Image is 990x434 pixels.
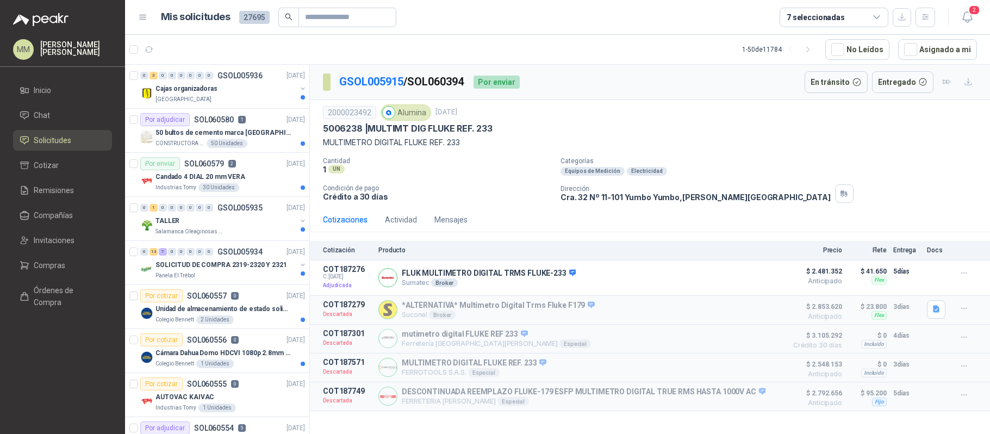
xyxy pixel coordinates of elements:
[217,72,263,79] p: GSOL005936
[323,367,372,377] p: Descartada
[140,219,153,232] img: Company Logo
[285,13,292,21] span: search
[849,265,887,278] p: $ 41.650
[627,167,667,176] div: Electricidad
[161,9,231,25] h1: Mis solicitudes
[871,276,887,284] div: Flex
[13,205,112,226] a: Compañías
[186,204,195,212] div: 0
[378,246,781,254] p: Producto
[13,130,112,151] a: Solicitudes
[196,315,234,324] div: 2 Unidades
[402,330,591,339] p: mutimetro digital FLUKE REF 233
[194,116,234,123] p: SOL060580
[168,72,176,79] div: 0
[957,8,977,27] button: 2
[379,301,397,319] img: Company Logo
[159,248,167,256] div: 7
[402,397,765,406] p: FERRETERIA [PERSON_NAME]
[323,300,372,309] p: COT187279
[155,348,291,358] p: Cámara Dahua Domo HDCVI 1080p 2.8mm IP67 Led IR 30m mts nocturnos
[788,371,842,377] span: Anticipado
[323,395,372,406] p: Descartada
[177,72,185,79] div: 0
[13,230,112,251] a: Invitaciones
[13,13,69,26] img: Logo peakr
[788,329,842,342] span: $ 3.105.292
[184,160,224,168] p: SOL060579
[893,300,920,313] p: 3 días
[34,134,71,146] span: Solicitudes
[34,234,74,246] span: Invitaciones
[323,184,552,192] p: Condición de pago
[155,84,217,94] p: Cajas organizadoras
[140,289,183,302] div: Por cotizar
[559,339,591,348] div: Especial
[788,300,842,313] span: $ 2.853.620
[140,86,153,100] img: Company Logo
[34,209,73,221] span: Compañías
[34,184,74,196] span: Remisiones
[287,159,305,169] p: [DATE]
[186,248,195,256] div: 0
[34,84,51,96] span: Inicio
[155,227,224,236] p: Salamanca Oleaginosas SAS
[788,400,842,406] span: Anticipado
[742,41,817,58] div: 1 - 50 de 11784
[323,137,977,148] p: MULTIMETRO DIGITAL FLUKE REF. 233
[239,11,270,24] span: 27695
[140,72,148,79] div: 0
[140,245,307,280] a: 0 13 7 0 0 0 0 0 GSOL005934[DATE] Company LogoSOLICITUD DE COMPRA 2319-2320 Y 2321Panela El Trébol
[474,76,520,89] div: Por enviar
[155,315,194,324] p: Colegio Bennett
[893,387,920,400] p: 5 días
[323,123,493,134] p: 5006238 | MULTIMT DIG FLUKE REF. 233
[561,157,986,165] p: Categorías
[381,104,431,121] div: Alumina
[150,72,158,79] div: 3
[155,95,211,104] p: [GEOGRAPHIC_DATA]
[402,301,595,311] p: *ALTERNATIVA* Multímetro Digital Trms Fluke F179
[323,246,372,254] p: Cotización
[198,183,239,192] div: 30 Unidades
[339,73,465,90] p: / SOL060394
[379,269,397,287] img: Company Logo
[561,185,831,193] p: Dirección
[196,248,204,256] div: 0
[13,280,112,313] a: Órdenes de Compra
[849,387,887,400] p: $ 95.200
[898,39,977,60] button: Asignado a mi
[231,292,239,300] p: 0
[323,387,372,395] p: COT187749
[13,80,112,101] a: Inicio
[379,330,397,348] img: Company Logo
[287,379,305,389] p: [DATE]
[402,278,576,287] p: Sumatec
[187,336,227,344] p: SOL060556
[402,269,576,278] p: FLUK MULTIMETRO DIGITAL TRMS FLUKE-233
[150,248,158,256] div: 13
[140,131,153,144] img: Company Logo
[287,291,305,301] p: [DATE]
[287,247,305,257] p: [DATE]
[207,139,247,148] div: 50 Unidades
[159,72,167,79] div: 0
[788,313,842,320] span: Anticipado
[186,72,195,79] div: 0
[561,167,625,176] div: Equipos de Medición
[140,113,190,126] div: Por adjudicar
[155,216,179,226] p: TALLER
[402,339,591,348] p: Ferretería [GEOGRAPHIC_DATA][PERSON_NAME]
[379,358,397,376] img: Company Logo
[429,311,456,319] div: Broker
[323,157,552,165] p: Cantidad
[861,369,887,377] div: Incluido
[788,358,842,371] span: $ 2.548.153
[788,265,842,278] span: $ 2.481.352
[155,128,291,138] p: 50 bultos de cemento marca [GEOGRAPHIC_DATA][PERSON_NAME]
[205,248,213,256] div: 0
[155,304,291,314] p: Unidad de almacenamiento de estado solido Marca SK hynix [DATE] NVMe 256GB HFM256GDJTNG-8310A M.2...
[155,392,214,402] p: AUTOVAC KAIVAC
[34,284,102,308] span: Órdenes de Compra
[287,203,305,213] p: [DATE]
